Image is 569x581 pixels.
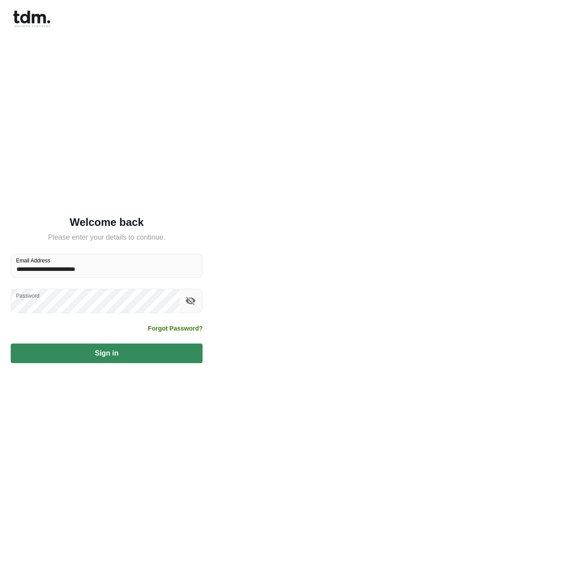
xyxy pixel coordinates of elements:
[148,324,203,333] a: Forgot Password?
[11,232,203,243] h5: Please enter your details to continue.
[11,344,203,363] button: Sign in
[16,292,40,299] label: Password
[16,257,50,264] label: Email Address
[11,218,203,227] h5: Welcome back
[183,293,198,308] button: toggle password visibility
